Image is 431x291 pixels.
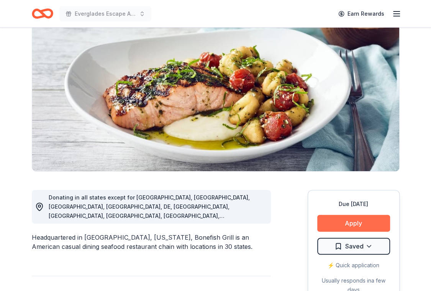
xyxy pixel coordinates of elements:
span: Saved [345,241,364,251]
div: Headquartered in [GEOGRAPHIC_DATA], [US_STATE], Bonefish Grill is an American casual dining seafo... [32,233,271,251]
button: Saved [317,238,390,255]
span: Everglades Escape Annual Gala [75,9,136,18]
button: Everglades Escape Annual Gala [59,6,151,21]
div: Due [DATE] [317,199,390,209]
button: Apply [317,215,390,232]
a: Earn Rewards [334,7,389,21]
img: Image for Bonefish Grill [32,25,399,171]
div: ⚡️ Quick application [317,261,390,270]
span: Donating in all states except for [GEOGRAPHIC_DATA], [GEOGRAPHIC_DATA], [GEOGRAPHIC_DATA], [GEOGR... [49,194,250,256]
a: Home [32,5,53,23]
